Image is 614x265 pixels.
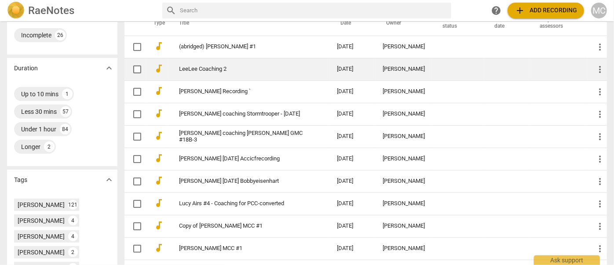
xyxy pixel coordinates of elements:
p: Tags [14,175,27,185]
a: LeeLee Coaching 2 [179,66,305,73]
div: [PERSON_NAME] [383,44,425,50]
button: Upload [508,3,584,18]
span: audiotrack [153,175,164,186]
td: [DATE] [330,125,376,148]
div: 121 [68,200,78,210]
div: 4 [68,216,78,225]
th: Due date [484,11,529,36]
span: expand_more [104,63,114,73]
div: [PERSON_NAME] [383,66,425,73]
span: more_vert [595,154,605,164]
th: Date [330,11,376,36]
div: 26 [55,30,66,40]
div: Incomplete [21,31,51,40]
th: Required assessors [529,11,588,36]
td: [DATE] [330,148,376,170]
button: MC [591,3,607,18]
a: (abridged) [PERSON_NAME] #1 [179,44,305,50]
div: [PERSON_NAME] [18,216,65,225]
div: [PERSON_NAME] [18,200,65,209]
th: Review status [432,11,484,36]
div: 4 [68,232,78,241]
button: Show more [102,173,116,186]
td: [DATE] [330,80,376,103]
td: [DATE] [330,170,376,192]
div: 84 [60,124,70,134]
td: [DATE] [330,58,376,80]
td: [DATE] [330,237,376,260]
div: 2 [44,142,55,152]
div: [PERSON_NAME] [383,200,425,207]
span: audiotrack [153,63,164,74]
a: [PERSON_NAME] coaching Stormtrooper - [DATE] [179,111,305,117]
span: audiotrack [153,243,164,253]
span: search [166,5,176,16]
a: [PERSON_NAME] [DATE] Accicfrecording [179,156,305,162]
div: [PERSON_NAME] [18,232,65,241]
h2: RaeNotes [28,4,74,17]
div: Longer [21,142,40,151]
div: Ask support [534,255,600,265]
div: [PERSON_NAME] [383,245,425,252]
span: more_vert [595,243,605,254]
td: [DATE] [330,36,376,58]
div: [PERSON_NAME] [383,111,425,117]
span: audiotrack [153,220,164,231]
span: more_vert [595,176,605,187]
td: [DATE] [330,192,376,215]
span: more_vert [595,64,605,75]
span: help [491,5,501,16]
span: more_vert [595,131,605,142]
span: Add recording [515,5,577,16]
div: 1 [62,89,73,99]
span: audiotrack [153,86,164,96]
span: audiotrack [153,198,164,208]
span: audiotrack [153,41,164,51]
span: more_vert [595,109,605,120]
span: more_vert [595,87,605,97]
a: [PERSON_NAME] [DATE] Bobbyeisenhart [179,178,305,185]
span: audiotrack [153,153,164,163]
span: add [515,5,525,16]
th: Owner [376,11,432,36]
div: [PERSON_NAME] [383,133,425,140]
div: Less 30 mins [21,107,57,116]
a: [PERSON_NAME] MCC #1 [179,245,305,252]
a: Copy of [PERSON_NAME] MCC #1 [179,223,305,229]
span: audiotrack [153,108,164,119]
div: [PERSON_NAME] [18,248,65,257]
div: [PERSON_NAME] [383,156,425,162]
p: Duration [14,64,38,73]
td: [DATE] [330,215,376,237]
td: [DATE] [330,103,376,125]
div: Under 1 hour [21,125,56,134]
a: LogoRaeNotes [7,2,155,19]
button: Show more [102,62,116,75]
div: Up to 10 mins [21,90,58,98]
div: 2 [68,247,78,257]
a: Lucy Airs #4 - Coaching for PCC-converted [179,200,305,207]
span: expand_more [104,174,114,185]
div: 57 [60,106,71,117]
img: Logo [7,2,25,19]
div: [PERSON_NAME] [383,178,425,185]
span: audiotrack [153,131,164,141]
input: Search [180,4,448,18]
a: [PERSON_NAME] Recording ` [179,88,305,95]
a: Help [488,3,504,18]
span: more_vert [595,221,605,232]
th: Title [168,11,330,36]
th: Type [146,11,168,36]
span: more_vert [595,42,605,52]
div: [PERSON_NAME] [383,88,425,95]
span: more_vert [595,199,605,209]
div: [PERSON_NAME] [383,223,425,229]
a: [PERSON_NAME] coaching [PERSON_NAME] GMC #18B-3 [179,130,305,143]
